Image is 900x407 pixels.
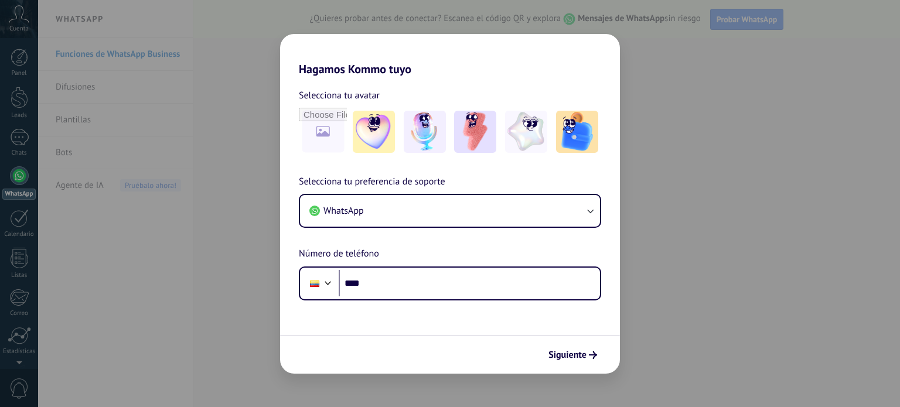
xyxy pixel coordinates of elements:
[556,111,598,153] img: -5.jpeg
[353,111,395,153] img: -1.jpeg
[505,111,547,153] img: -4.jpeg
[299,88,380,103] span: Selecciona tu avatar
[323,205,364,217] span: WhatsApp
[304,271,326,296] div: Ecuador: + 593
[548,351,587,359] span: Siguiente
[543,345,602,365] button: Siguiente
[299,175,445,190] span: Selecciona tu preferencia de soporte
[454,111,496,153] img: -3.jpeg
[404,111,446,153] img: -2.jpeg
[299,247,379,262] span: Número de teléfono
[300,195,600,227] button: WhatsApp
[280,34,620,76] h2: Hagamos Kommo tuyo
